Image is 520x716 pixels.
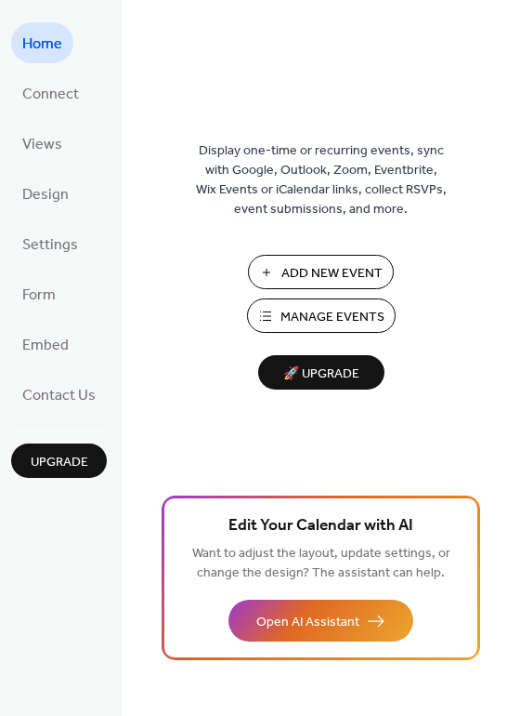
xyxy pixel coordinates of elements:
span: Settings [22,231,78,260]
button: 🚀 Upgrade [258,355,384,390]
span: Form [22,281,56,311]
a: Connect [11,73,90,113]
button: Open AI Assistant [228,600,413,642]
button: Upgrade [11,444,107,478]
span: Design [22,180,69,210]
a: Contact Us [11,374,107,415]
span: Views [22,130,62,160]
a: Embed [11,324,80,365]
span: Contact Us [22,381,96,411]
span: Connect [22,80,79,110]
span: Embed [22,331,69,361]
a: Form [11,273,67,314]
a: Design [11,173,80,214]
a: Settings [11,223,89,264]
span: Add New Event [281,264,383,284]
span: Manage Events [280,308,384,327]
span: Open AI Assistant [256,613,359,632]
button: Add New Event [248,255,394,289]
span: 🚀 Upgrade [269,362,373,387]
button: Manage Events [247,298,396,333]
a: Views [11,123,73,164]
span: Upgrade [31,453,88,472]
a: Home [11,22,73,63]
span: Home [22,30,62,60]
span: Display one-time or recurring events, sync with Google, Outlook, Zoom, Eventbrite, Wix Events or ... [196,141,447,219]
span: Edit Your Calendar with AI [228,513,413,539]
span: Want to adjust the layout, update settings, or change the design? The assistant can help. [192,541,450,586]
